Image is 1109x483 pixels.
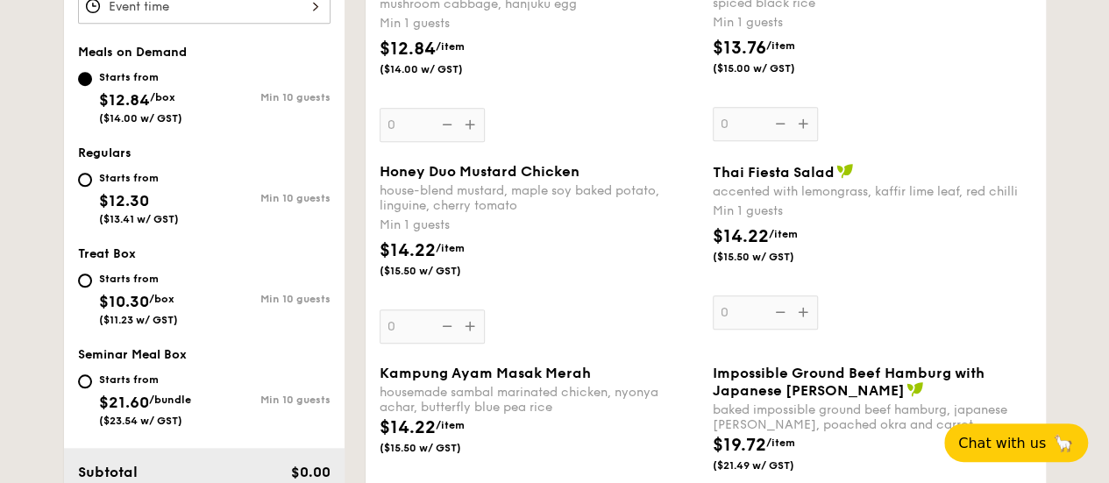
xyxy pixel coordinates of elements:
[78,464,138,480] span: Subtotal
[99,393,149,412] span: $21.60
[713,402,1032,432] div: baked impossible ground beef hamburg, japanese [PERSON_NAME], poached okra and carrot
[78,246,136,261] span: Treat Box
[99,415,182,427] span: ($23.54 w/ GST)
[149,293,174,305] span: /box
[769,228,798,240] span: /item
[766,39,795,52] span: /item
[436,242,465,254] span: /item
[436,40,465,53] span: /item
[99,213,179,225] span: ($13.41 w/ GST)
[204,192,331,204] div: Min 10 guests
[713,184,1032,199] div: accented with lemongrass, kaffir lime leaf, red chilli
[99,314,178,326] span: ($11.23 w/ GST)
[713,202,1032,220] div: Min 1 guests
[78,374,92,388] input: Starts from$21.60/bundle($23.54 w/ GST)Min 10 guests
[713,38,766,59] span: $13.76
[78,347,187,362] span: Seminar Meal Box
[99,191,149,210] span: $12.30
[436,419,465,431] span: /item
[99,112,182,124] span: ($14.00 w/ GST)
[78,173,92,187] input: Starts from$12.30($13.41 w/ GST)Min 10 guests
[380,264,499,278] span: ($15.50 w/ GST)
[713,250,832,264] span: ($15.50 w/ GST)
[713,164,835,181] span: Thai Fiesta Salad
[944,423,1088,462] button: Chat with us🦙
[380,240,436,261] span: $14.22
[99,292,149,311] span: $10.30
[713,226,769,247] span: $14.22
[290,464,330,480] span: $0.00
[204,394,331,406] div: Min 10 guests
[380,183,699,213] div: house-blend mustard, maple soy baked potato, linguine, cherry tomato
[713,61,832,75] span: ($15.00 w/ GST)
[836,163,854,179] img: icon-vegan.f8ff3823.svg
[78,72,92,86] input: Starts from$12.84/box($14.00 w/ GST)Min 10 guests
[204,91,331,103] div: Min 10 guests
[380,441,499,455] span: ($15.50 w/ GST)
[958,435,1046,451] span: Chat with us
[380,217,699,234] div: Min 1 guests
[99,70,182,84] div: Starts from
[380,163,579,180] span: Honey Duo Mustard Chicken
[906,381,924,397] img: icon-vegan.f8ff3823.svg
[380,39,436,60] span: $12.84
[713,458,832,472] span: ($21.49 w/ GST)
[380,385,699,415] div: housemade sambal marinated chicken, nyonya achar, butterfly blue pea rice
[204,293,331,305] div: Min 10 guests
[99,171,179,185] div: Starts from
[99,90,150,110] span: $12.84
[380,62,499,76] span: ($14.00 w/ GST)
[380,417,436,438] span: $14.22
[1053,433,1074,453] span: 🦙
[78,45,187,60] span: Meals on Demand
[99,373,191,387] div: Starts from
[78,273,92,288] input: Starts from$10.30/box($11.23 w/ GST)Min 10 guests
[150,91,175,103] span: /box
[766,437,795,449] span: /item
[713,14,1032,32] div: Min 1 guests
[713,365,985,399] span: Impossible Ground Beef Hamburg with Japanese [PERSON_NAME]
[713,435,766,456] span: $19.72
[99,272,178,286] div: Starts from
[149,394,191,406] span: /bundle
[380,365,591,381] span: Kampung Ayam Masak Merah
[78,146,132,160] span: Regulars
[380,15,699,32] div: Min 1 guests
